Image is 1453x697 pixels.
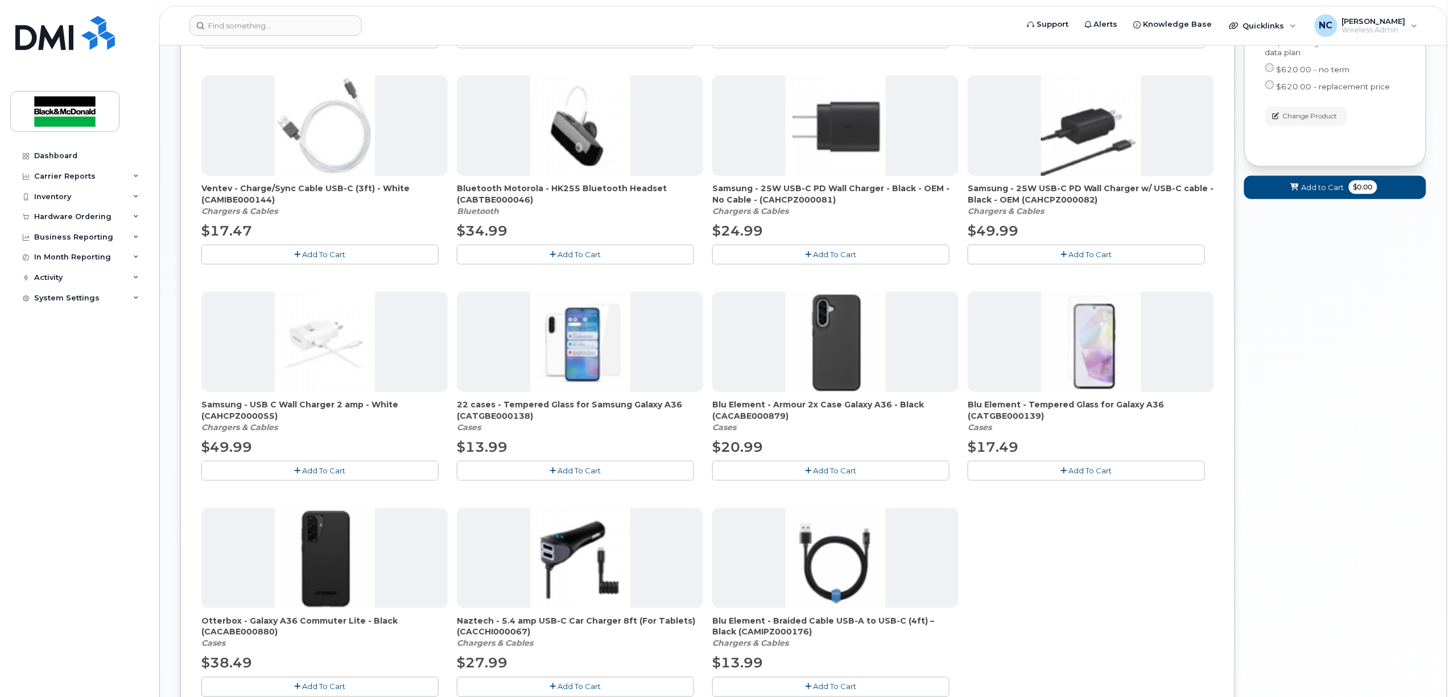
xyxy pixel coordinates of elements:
div: Blu Element - Armour 2x Case Galaxy A36 - Black (CACABE000879) [712,399,959,433]
span: Add To Cart [814,682,857,691]
span: $620.00 - no term [1277,65,1350,74]
span: $34.99 [457,222,507,239]
button: Add to Cart $0.00 [1244,176,1426,199]
input: Find something... [189,15,362,36]
span: $27.99 [457,655,507,671]
span: Otterbox - Galaxy A36 Commuter Lite - Black (CACABE000880) [201,615,448,638]
span: [PERSON_NAME] [1342,17,1406,26]
button: Add To Cart [201,677,439,697]
span: Add to Cart [1302,182,1344,193]
span: NC [1319,19,1333,32]
span: $0.00 - 3 year term - voice & data plan [1265,38,1389,57]
a: Support [1019,13,1076,36]
button: Add To Cart [968,245,1205,265]
button: Add To Cart [457,677,694,697]
span: $17.47 [201,222,252,239]
span: Naztech - 5.4 amp USB-C Car Charger 8ft (For Tablets) (CACCHI000067) [457,615,703,638]
span: Ventev - Charge/Sync Cable USB-C (3ft) - White (CAMIBE000144) [201,183,448,205]
button: Add To Cart [712,461,950,481]
div: Naztech - 5.4 amp USB-C Car Charger 8ft (For Tablets) (CACCHI000067) [457,615,703,649]
em: Chargers & Cables [457,638,533,649]
span: Samsung - 25W USB-C PD Wall Charger - Black - OEM - No Cable - (CAHCPZ000081) [712,183,959,205]
div: Blu Element - Tempered Glass for Galaxy A36 (CATGBE000139) [968,399,1214,433]
span: 22 cases - Tempered Glass for Samsung Galaxy A36 (CATGBE000138) [457,399,703,422]
span: $24.99 [712,222,763,239]
a: Alerts [1076,13,1126,36]
img: accessory37071.JPG [275,508,375,608]
img: accessory36556.JPG [530,508,630,608]
button: Change Product [1265,106,1347,126]
input: $620.00 - replacement price [1265,80,1274,89]
span: Knowledge Base [1144,19,1212,30]
span: $38.49 [201,655,252,671]
span: Blu Element - Tempered Glass for Galaxy A36 (CATGBE000139) [968,399,1214,422]
span: $49.99 [201,439,252,455]
em: Cases [457,422,481,432]
div: Samsung - USB C Wall Charger 2 amp - White (CAHCPZ000055) [201,399,448,433]
img: accessory36348.JPG [786,508,886,608]
span: Add To Cart [558,682,601,691]
img: accessory36552.JPG [275,76,375,176]
span: Change Product [1283,111,1338,121]
span: $13.99 [457,439,507,455]
img: accessory36354.JPG [275,292,375,392]
span: $49.99 [968,222,1018,239]
span: Wireless Admin [1342,26,1406,35]
button: Add To Cart [457,461,694,481]
span: Quicklinks [1243,21,1285,30]
span: Add To Cart [303,250,346,259]
button: Add To Cart [201,461,439,481]
button: Add To Cart [712,245,950,265]
span: Alerts [1094,19,1118,30]
span: Add To Cart [1069,466,1112,475]
span: Add To Cart [814,466,857,475]
span: Blu Element - Armour 2x Case Galaxy A36 - Black (CACABE000879) [712,399,959,422]
span: $20.99 [712,439,763,455]
span: Samsung - 25W USB-C PD Wall Charger w/ USB-C cable - Black - OEM (CAHCPZ000082) [968,183,1214,205]
div: 22 cases - Tempered Glass for Samsung Galaxy A36 (CATGBE000138) [457,399,703,433]
em: Cases [712,422,736,432]
a: Knowledge Base [1126,13,1220,36]
span: Add To Cart [558,466,601,475]
span: Add To Cart [1069,250,1112,259]
img: accessory37072.JPG [530,292,630,392]
div: Nola Cressman [1307,14,1426,37]
em: Chargers & Cables [201,422,278,432]
button: Add To Cart [457,245,694,265]
em: Bluetooth [457,206,499,216]
div: Samsung - 25W USB-C PD Wall Charger - Black - OEM - No Cable - (CAHCPZ000081) [712,183,959,217]
button: Add To Cart [968,461,1205,481]
div: Otterbox - Galaxy A36 Commuter Lite - Black (CACABE000880) [201,615,448,649]
span: Add To Cart [303,466,346,475]
span: Samsung - USB C Wall Charger 2 amp - White (CAHCPZ000055) [201,399,448,422]
span: Blu Element - Braided Cable USB-A to USB-C (4ft) – Black (CAMIPZ000176) [712,615,959,638]
em: Chargers & Cables [712,638,789,649]
img: accessory37073.JPG [1041,292,1141,392]
span: Add To Cart [558,250,601,259]
span: $620.00 - replacement price [1277,82,1390,91]
img: accessory36212.JPG [530,76,630,176]
div: Ventev - Charge/Sync Cable USB-C (3ft) - White (CAMIBE000144) [201,183,448,217]
em: Chargers & Cables [968,206,1044,216]
div: Samsung - 25W USB-C PD Wall Charger w/ USB-C cable - Black - OEM (CAHCPZ000082) [968,183,1214,217]
img: accessory36708.JPG [786,76,886,176]
input: $620.00 - no term [1265,63,1274,72]
span: Support [1037,19,1068,30]
span: $17.49 [968,439,1018,455]
span: $0.00 [1349,180,1377,194]
em: Cases [201,638,225,649]
div: Bluetooth Motorola - HK255 Bluetooth Headset (CABTBE000046) [457,183,703,217]
span: Bluetooth Motorola - HK255 Bluetooth Headset (CABTBE000046) [457,183,703,205]
div: Blu Element - Braided Cable USB-A to USB-C (4ft) – Black (CAMIPZ000176) [712,615,959,649]
button: Add To Cart [201,245,439,265]
em: Chargers & Cables [201,206,278,216]
span: Add To Cart [303,682,346,691]
span: $13.99 [712,655,763,671]
button: Add To Cart [712,677,950,697]
img: accessory37070.JPG [786,292,886,392]
em: Cases [968,422,992,432]
div: Quicklinks [1221,14,1305,37]
img: accessory36709.JPG [1041,76,1141,176]
em: Chargers & Cables [712,206,789,216]
span: Add To Cart [814,250,857,259]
